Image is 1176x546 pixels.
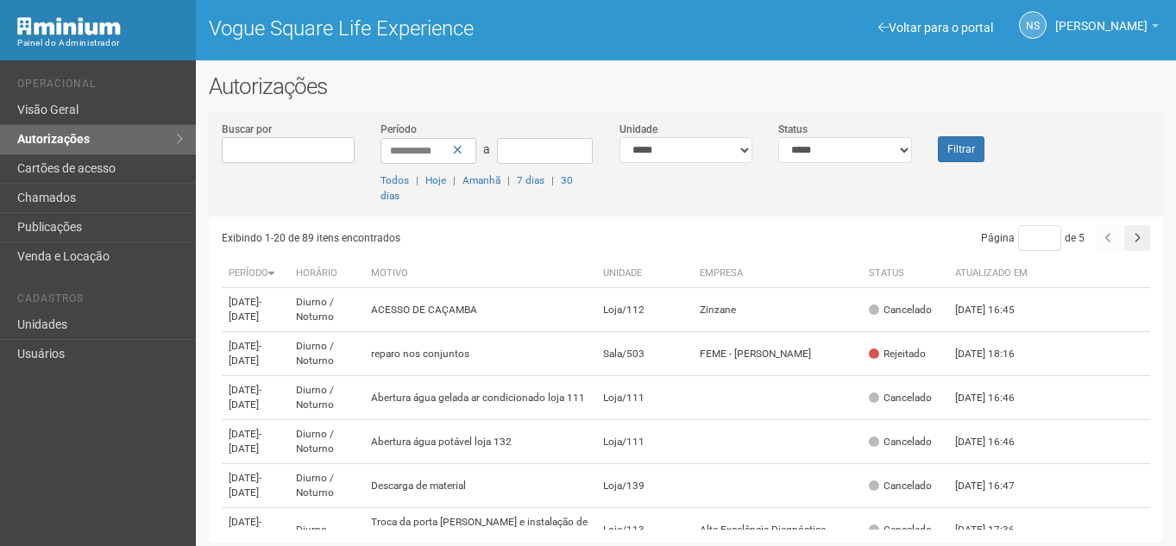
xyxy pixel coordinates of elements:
td: Loja/112 [596,288,692,332]
th: Status [862,260,948,288]
td: Zinzane [693,288,863,332]
td: [DATE] [222,332,289,376]
label: Período [380,122,417,137]
label: Buscar por [222,122,272,137]
td: [DATE] [222,376,289,420]
td: Sala/503 [596,332,692,376]
span: | [453,174,456,186]
td: [DATE] 16:46 [948,376,1043,420]
td: Diurno / Noturno [289,376,364,420]
td: [DATE] [222,288,289,332]
h2: Autorizações [209,73,1163,99]
div: Cancelado [869,391,932,405]
th: Atualizado em [948,260,1043,288]
a: NS [1019,11,1047,39]
td: reparo nos conjuntos [364,332,596,376]
a: 7 dias [517,174,544,186]
td: [DATE] 16:46 [948,420,1043,464]
td: Diurno / Noturno [289,420,364,464]
td: ACESSO DE CAÇAMBA [364,288,596,332]
div: Cancelado [869,303,932,317]
td: Diurno / Noturno [289,288,364,332]
li: Operacional [17,78,183,96]
th: Período [222,260,289,288]
td: [DATE] 16:47 [948,464,1043,508]
a: Voltar para o portal [878,21,993,35]
th: Empresa [693,260,863,288]
td: [DATE] 16:45 [948,288,1043,332]
th: Unidade [596,260,692,288]
td: Loja/111 [596,376,692,420]
td: [DATE] [222,464,289,508]
span: Página de 5 [981,232,1085,244]
td: [DATE] 18:16 [948,332,1043,376]
span: | [416,174,418,186]
label: Status [778,122,808,137]
a: [PERSON_NAME] [1055,22,1159,35]
span: a [483,142,490,156]
td: Loja/111 [596,420,692,464]
td: Descarga de material [364,464,596,508]
a: Hoje [425,174,446,186]
td: [DATE] [222,420,289,464]
div: Cancelado [869,523,932,537]
div: Cancelado [869,435,932,449]
span: | [551,174,554,186]
td: Abertura água gelada ar condicionado loja 111 [364,376,596,420]
span: Nicolle Silva [1055,3,1148,33]
td: Abertura água potável loja 132 [364,420,596,464]
li: Cadastros [17,292,183,311]
td: Diurno / Noturno [289,464,364,508]
div: Cancelado [869,479,932,493]
div: Exibindo 1-20 de 89 itens encontrados [222,225,686,251]
div: Rejeitado [869,347,926,361]
th: Motivo [364,260,596,288]
img: Minium [17,17,121,35]
td: FEME - [PERSON_NAME] [693,332,863,376]
label: Unidade [619,122,657,137]
td: Loja/139 [596,464,692,508]
a: Amanhã [462,174,500,186]
div: Painel do Administrador [17,35,183,51]
a: Todos [380,174,409,186]
button: Filtrar [938,136,984,162]
th: Horário [289,260,364,288]
td: Diurno / Noturno [289,332,364,376]
span: | [507,174,510,186]
h1: Vogue Square Life Experience [209,17,673,40]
